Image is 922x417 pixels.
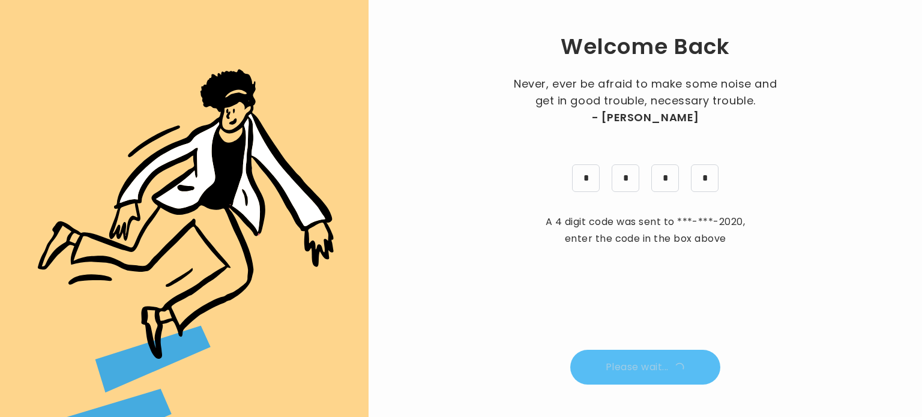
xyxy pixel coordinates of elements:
input: pin [691,164,719,192]
span: - [PERSON_NAME] [592,109,699,126]
p: Never, ever be afraid to make some noise and get in good trouble, necessary trouble. [510,76,780,126]
input: pin [612,164,639,192]
button: Please wait... [570,350,720,385]
input: pin [572,164,600,192]
h1: Welcome Back [561,32,731,61]
input: pin [651,164,679,192]
p: A 4 digit code was sent to , enter the code in the box above [540,214,750,247]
